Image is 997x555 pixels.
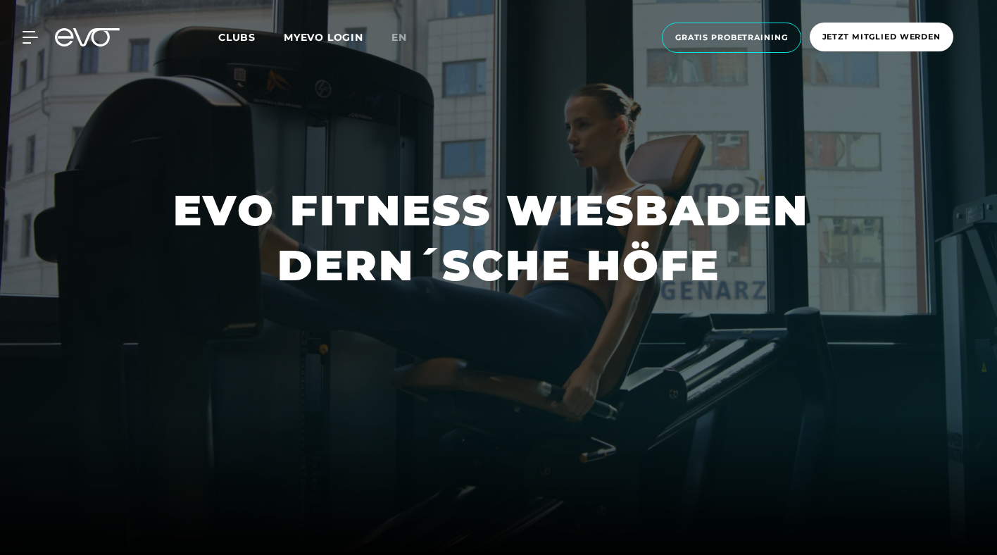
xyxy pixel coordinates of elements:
span: Jetzt Mitglied werden [822,31,941,43]
a: en [391,30,424,46]
span: Clubs [218,31,256,44]
a: Gratis Probetraining [658,23,805,53]
a: Jetzt Mitglied werden [805,23,958,53]
h1: EVO FITNESS WIESBADEN DERN´SCHE HÖFE [173,183,824,293]
a: MYEVO LOGIN [284,31,363,44]
span: Gratis Probetraining [675,32,788,44]
a: Clubs [218,30,284,44]
span: en [391,31,407,44]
